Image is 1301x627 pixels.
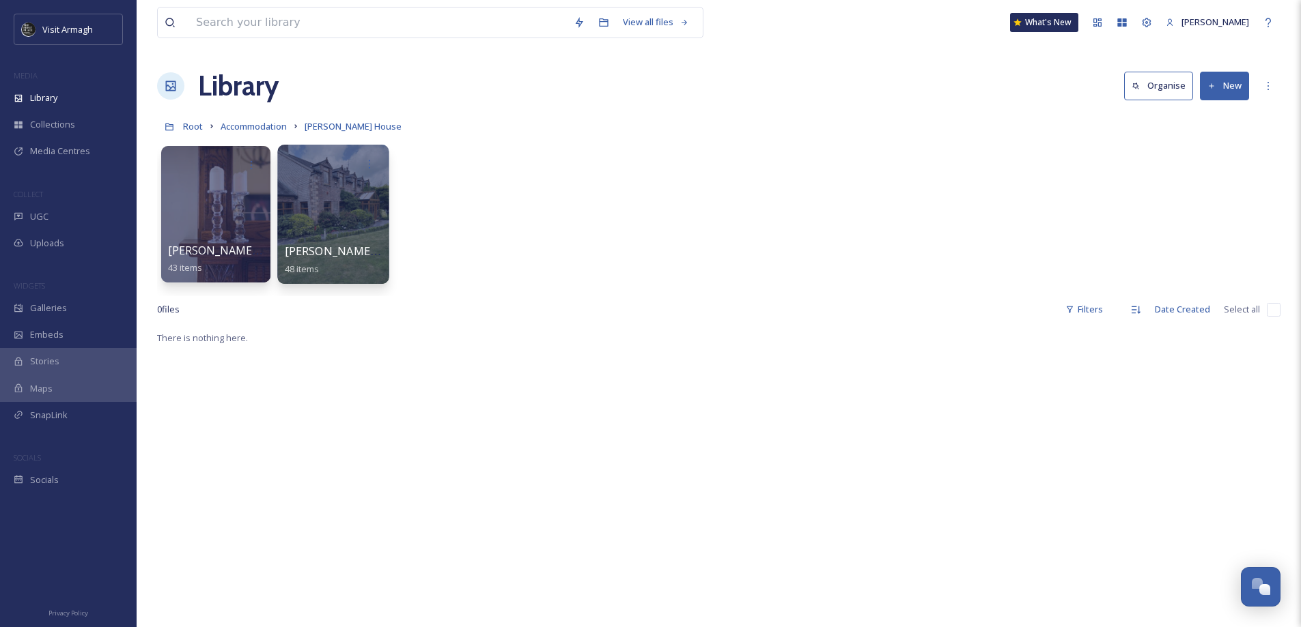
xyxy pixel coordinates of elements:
a: View all files [616,9,696,35]
a: [PERSON_NAME] House - [DATE]43 items [168,244,337,274]
div: Filters [1059,296,1110,323]
span: There is nothing here. [157,332,248,344]
img: THE-FIRST-PLACE-VISIT-ARMAGH.COM-BLACK.jpg [22,23,36,36]
input: Search your library [189,8,567,38]
span: SOCIALS [14,452,41,463]
span: Embeds [30,328,64,341]
span: Collections [30,118,75,131]
a: [PERSON_NAME] House - [DATE]48 items [285,245,458,275]
span: Galleries [30,302,67,315]
a: [PERSON_NAME] [1159,9,1256,35]
span: WIDGETS [14,280,45,291]
span: Accommodation [221,120,287,132]
span: Socials [30,473,59,486]
div: Date Created [1148,296,1217,323]
a: What's New [1010,13,1078,32]
a: Organise [1124,72,1200,100]
span: [PERSON_NAME] House - [DATE] [285,244,458,259]
span: SnapLink [30,409,68,422]
span: 43 items [168,261,202,274]
span: COLLECT [14,189,43,199]
button: Open Chat [1241,567,1281,607]
span: Visit Armagh [42,23,93,35]
span: [PERSON_NAME] House - [DATE] [168,243,337,258]
a: Privacy Policy [48,604,88,620]
span: Stories [30,355,59,368]
a: Accommodation [221,118,287,134]
span: Uploads [30,237,64,250]
span: 0 file s [157,303,180,316]
span: Root [183,120,203,132]
span: Media Centres [30,145,90,158]
a: Library [198,65,279,106]
span: Privacy Policy [48,609,88,617]
a: Root [183,118,203,134]
span: MEDIA [14,70,38,81]
button: Organise [1124,72,1193,100]
span: Select all [1224,303,1260,316]
span: Maps [30,382,53,395]
span: [PERSON_NAME] [1181,16,1249,28]
span: 48 items [285,262,320,274]
span: UGC [30,210,48,223]
span: [PERSON_NAME] House [305,120,402,132]
a: [PERSON_NAME] House [305,118,402,134]
span: Library [30,91,57,104]
button: New [1200,72,1249,100]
